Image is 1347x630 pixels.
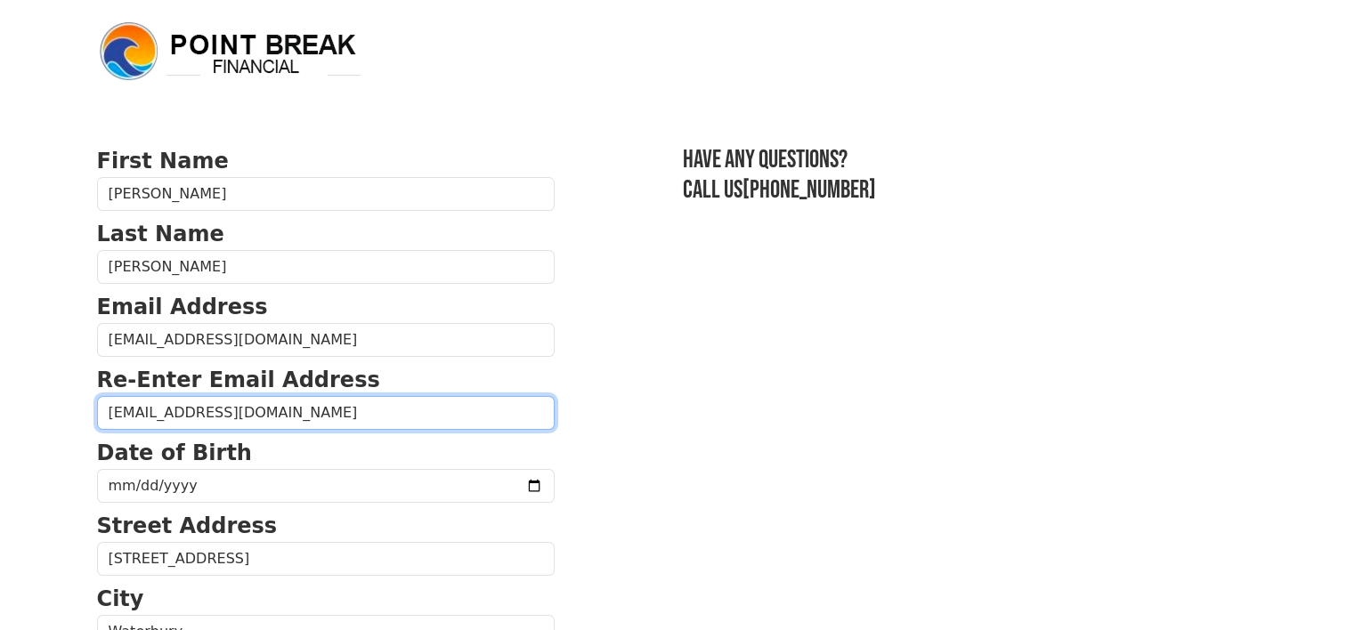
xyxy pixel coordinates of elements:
input: Last Name [97,250,555,284]
input: First Name [97,177,555,211]
strong: First Name [97,149,229,174]
strong: City [97,586,144,611]
input: Email Address [97,323,555,357]
strong: Date of Birth [97,440,252,465]
h3: Call us [683,175,1251,206]
strong: Email Address [97,295,268,319]
input: Street Address [97,542,555,576]
strong: Re-Enter Email Address [97,367,380,392]
img: logo.png [97,20,364,84]
strong: Last Name [97,222,224,246]
a: [PHONE_NUMBER] [742,175,876,205]
strong: Street Address [97,513,278,538]
h3: Have any questions? [683,145,1251,175]
input: Re-Enter Email Address [97,396,555,430]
